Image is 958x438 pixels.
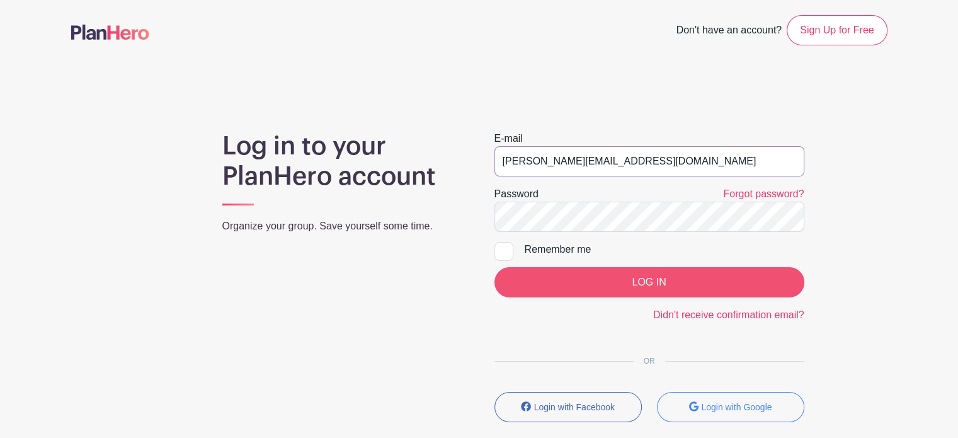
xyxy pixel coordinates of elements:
[222,219,464,234] p: Organize your group. Save yourself some time.
[723,188,804,199] a: Forgot password?
[534,402,615,412] small: Login with Facebook
[634,357,665,366] span: OR
[701,402,772,412] small: Login with Google
[222,131,464,192] h1: Log in to your PlanHero account
[494,187,539,202] label: Password
[494,146,804,176] input: e.g. julie@eventco.com
[787,15,887,45] a: Sign Up for Free
[494,267,804,297] input: LOG IN
[676,18,782,45] span: Don't have an account?
[653,309,804,320] a: Didn't receive confirmation email?
[71,25,149,40] img: logo-507f7623f17ff9eddc593b1ce0a138ce2505c220e1c5a4e2b4648c50719b7d32.svg
[494,392,642,422] button: Login with Facebook
[525,242,804,257] div: Remember me
[657,392,804,422] button: Login with Google
[494,131,523,146] label: E-mail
